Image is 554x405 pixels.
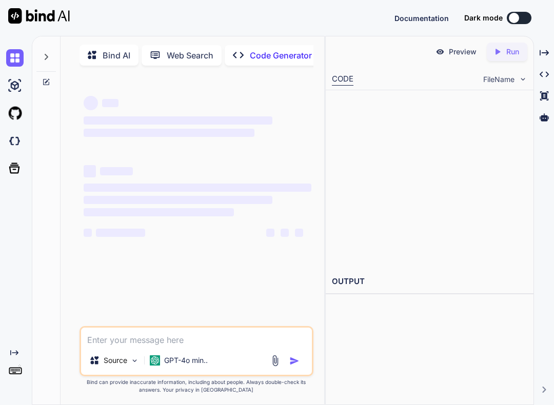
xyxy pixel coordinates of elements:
[464,13,503,23] span: Dark mode
[84,165,96,177] span: ‌
[506,47,519,57] p: Run
[326,270,533,294] h2: OUTPUT
[436,47,445,56] img: preview
[150,355,160,366] img: GPT-4o mini
[6,49,24,67] img: chat
[6,77,24,94] img: ai-studio
[84,229,92,237] span: ‌
[269,355,281,367] img: attachment
[519,75,527,84] img: chevron down
[167,49,213,62] p: Web Search
[483,74,515,85] span: FileName
[80,378,313,394] p: Bind can provide inaccurate information, including about people. Always double-check its answers....
[394,14,449,23] span: Documentation
[102,99,118,107] span: ‌
[266,229,274,237] span: ‌
[96,229,145,237] span: ‌
[84,129,254,137] span: ‌
[8,8,70,24] img: Bind AI
[84,184,311,192] span: ‌
[84,208,234,216] span: ‌
[281,229,289,237] span: ‌
[449,47,477,57] p: Preview
[84,116,273,125] span: ‌
[289,356,300,366] img: icon
[130,356,139,365] img: Pick Models
[394,13,449,24] button: Documentation
[84,196,273,204] span: ‌
[6,105,24,122] img: githubLight
[164,355,208,366] p: GPT-4o min..
[6,132,24,150] img: darkCloudIdeIcon
[332,73,353,86] div: CODE
[84,96,98,110] span: ‌
[295,229,303,237] span: ‌
[100,167,133,175] span: ‌
[103,49,130,62] p: Bind AI
[250,49,312,62] p: Code Generator
[104,355,127,366] p: Source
